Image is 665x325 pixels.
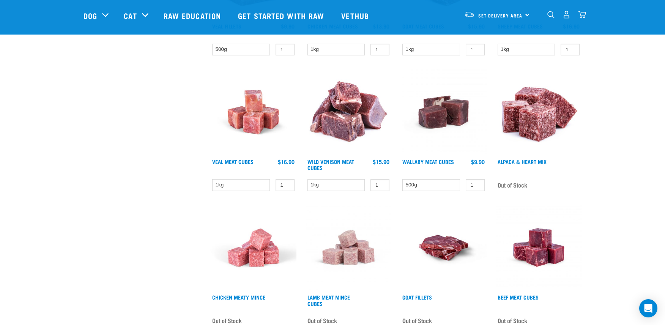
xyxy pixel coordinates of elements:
input: 1 [466,179,485,191]
input: 1 [561,44,580,55]
img: Veal Meat Cubes8454 [210,69,296,155]
img: home-icon-1@2x.png [547,11,555,18]
a: Alpaca & Heart Mix [498,160,547,163]
img: Raw Essentials Goat Fillets [400,205,487,291]
a: Vethub [334,0,378,31]
img: van-moving.png [464,11,474,18]
a: Veal Meat Cubes [212,160,254,163]
input: 1 [276,44,295,55]
a: Goat Fillets [402,296,432,298]
img: user.png [563,11,570,19]
div: $15.90 [373,159,389,165]
a: Get started with Raw [230,0,334,31]
input: 1 [370,179,389,191]
a: Wild Venison Meat Cubes [307,160,354,169]
span: Set Delivery Area [478,14,522,17]
div: $16.90 [278,159,295,165]
input: 1 [466,44,485,55]
a: Chicken Meaty Mince [212,296,265,298]
a: Dog [84,10,97,21]
img: 1181 Wild Venison Meat Cubes Boneless 01 [306,69,392,155]
img: Beef Meat Cubes 1669 [496,205,582,291]
a: Lamb Meat Mince Cubes [307,296,350,304]
img: home-icon@2x.png [578,11,586,19]
input: 1 [370,44,389,55]
div: Open Intercom Messenger [639,299,657,317]
span: Out of Stock [498,179,527,191]
img: Chicken Meaty Mince [210,205,296,291]
div: $9.90 [471,159,485,165]
img: Possum Chicken Heart Mix 01 [496,69,582,155]
img: Wallaby Meat Cubes [400,69,487,155]
img: Lamb Meat Mince [306,205,392,291]
a: Cat [124,10,137,21]
input: 1 [276,179,295,191]
a: Beef Meat Cubes [498,296,539,298]
a: Wallaby Meat Cubes [402,160,454,163]
a: Raw Education [156,0,230,31]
